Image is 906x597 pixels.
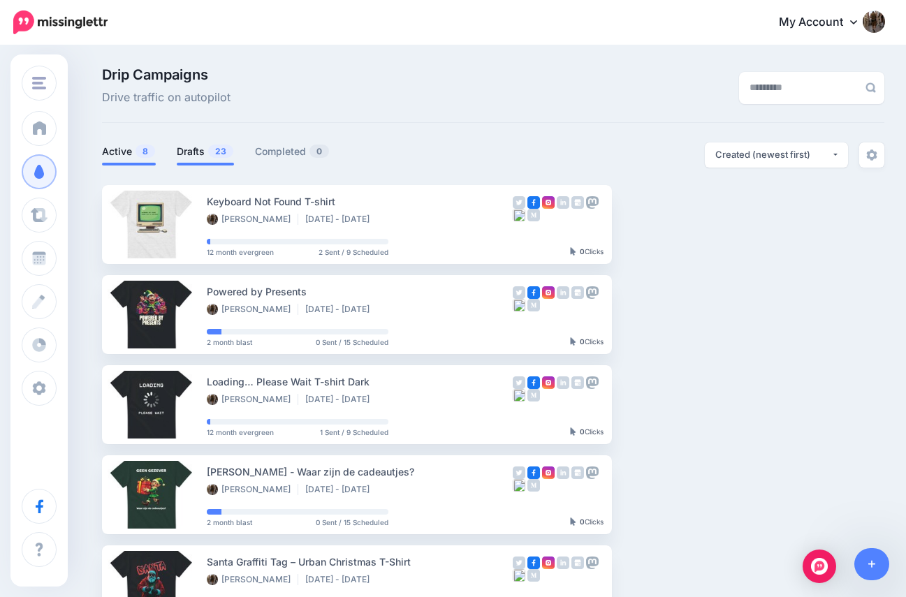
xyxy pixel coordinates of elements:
[580,427,585,436] b: 0
[513,569,525,582] img: bluesky-grey-square.png
[207,464,513,480] div: [PERSON_NAME] - Waar zijn de cadeautjes?
[305,304,377,315] li: [DATE] - [DATE]
[316,519,388,526] span: 0 Sent / 15 Scheduled
[557,196,569,209] img: linkedin-grey-square.png
[319,249,388,256] span: 2 Sent / 9 Scheduled
[527,479,540,492] img: medium-grey-square.png
[513,479,525,492] img: bluesky-grey-square.png
[570,427,576,436] img: pointer-grey-darker.png
[207,214,298,225] li: [PERSON_NAME]
[866,149,877,161] img: settings-grey.png
[586,466,599,479] img: mastodon-grey-square.png
[571,196,584,209] img: google_business-grey-square.png
[513,209,525,221] img: bluesky-grey-square.png
[580,337,585,346] b: 0
[102,68,231,82] span: Drip Campaigns
[513,557,525,569] img: twitter-grey-square.png
[207,574,298,585] li: [PERSON_NAME]
[207,339,252,346] span: 2 month blast
[542,466,555,479] img: instagram-square.png
[207,283,513,300] div: Powered by Presents
[207,484,298,495] li: [PERSON_NAME]
[136,145,155,158] span: 8
[513,299,525,311] img: bluesky-grey-square.png
[586,557,599,569] img: mastodon-grey-square.png
[570,338,604,346] div: Clicks
[715,148,831,161] div: Created (newest first)
[765,6,885,40] a: My Account
[557,376,569,389] img: linkedin-grey-square.png
[586,196,599,209] img: mastodon-grey-square.png
[527,466,540,479] img: facebook-square.png
[542,286,555,299] img: instagram-square.png
[527,299,540,311] img: medium-grey-square.png
[207,193,513,209] div: Keyboard Not Found T-shirt
[527,376,540,389] img: facebook-square.png
[208,145,233,158] span: 23
[570,248,604,256] div: Clicks
[305,574,377,585] li: [DATE] - [DATE]
[571,376,584,389] img: google_business-grey-square.png
[542,557,555,569] img: instagram-square.png
[207,519,252,526] span: 2 month blast
[570,518,604,526] div: Clicks
[580,517,585,526] b: 0
[305,394,377,405] li: [DATE] - [DATE]
[207,249,274,256] span: 12 month evergreen
[571,286,584,299] img: google_business-grey-square.png
[527,286,540,299] img: facebook-square.png
[705,142,848,168] button: Created (newest first)
[207,304,298,315] li: [PERSON_NAME]
[102,143,156,160] a: Active8
[557,466,569,479] img: linkedin-grey-square.png
[580,247,585,256] b: 0
[586,376,599,389] img: mastodon-grey-square.png
[570,428,604,436] div: Clicks
[557,557,569,569] img: linkedin-grey-square.png
[513,196,525,209] img: twitter-grey-square.png
[570,337,576,346] img: pointer-grey-darker.png
[542,196,555,209] img: instagram-square.png
[102,89,231,107] span: Drive traffic on autopilot
[255,143,330,160] a: Completed0
[527,196,540,209] img: facebook-square.png
[527,389,540,401] img: medium-grey-square.png
[527,557,540,569] img: facebook-square.png
[320,429,388,436] span: 1 Sent / 9 Scheduled
[571,466,584,479] img: google_business-grey-square.png
[207,394,298,405] li: [PERSON_NAME]
[316,339,388,346] span: 0 Sent / 15 Scheduled
[803,550,836,583] div: Open Intercom Messenger
[207,429,274,436] span: 12 month evergreen
[177,143,234,160] a: Drafts23
[207,554,513,570] div: Santa Graffiti Tag – Urban Christmas T-Shirt
[207,374,513,390] div: Loading… Please Wait T-shirt Dark
[513,466,525,479] img: twitter-grey-square.png
[570,517,576,526] img: pointer-grey-darker.png
[32,77,46,89] img: menu.png
[305,214,377,225] li: [DATE] - [DATE]
[570,247,576,256] img: pointer-grey-darker.png
[305,484,377,495] li: [DATE] - [DATE]
[542,376,555,389] img: instagram-square.png
[13,10,108,34] img: Missinglettr
[557,286,569,299] img: linkedin-grey-square.png
[527,209,540,221] img: medium-grey-square.png
[571,557,584,569] img: google_business-grey-square.png
[513,376,525,389] img: twitter-grey-square.png
[513,286,525,299] img: twitter-grey-square.png
[865,82,876,93] img: search-grey-6.png
[527,569,540,582] img: medium-grey-square.png
[586,286,599,299] img: mastodon-grey-square.png
[513,389,525,401] img: bluesky-grey-square.png
[309,145,329,158] span: 0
